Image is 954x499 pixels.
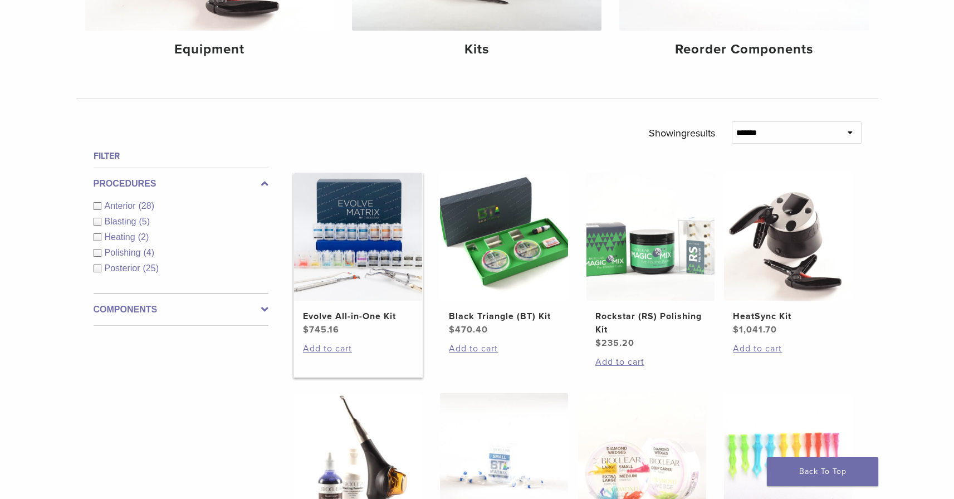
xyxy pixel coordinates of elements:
[105,201,139,211] span: Anterior
[595,310,706,336] h2: Rockstar (RS) Polishing Kit
[143,248,154,257] span: (4)
[439,173,569,336] a: Black Triangle (BT) KitBlack Triangle (BT) Kit $470.40
[723,173,853,336] a: HeatSync KitHeatSync Kit $1,041.70
[105,263,143,273] span: Posterior
[440,173,568,301] img: Black Triangle (BT) Kit
[139,217,150,226] span: (5)
[449,324,488,335] bdi: 470.40
[94,177,268,190] label: Procedures
[767,457,878,486] a: Back To Top
[733,324,739,335] span: $
[303,342,413,355] a: Add to cart: “Evolve All-in-One Kit”
[733,342,843,355] a: Add to cart: “HeatSync Kit”
[303,310,413,323] h2: Evolve All-in-One Kit
[105,232,138,242] span: Heating
[649,121,715,145] p: Showing results
[449,342,559,355] a: Add to cart: “Black Triangle (BT) Kit”
[586,173,715,301] img: Rockstar (RS) Polishing Kit
[105,248,144,257] span: Polishing
[449,324,455,335] span: $
[733,310,843,323] h2: HeatSync Kit
[303,324,339,335] bdi: 745.16
[628,40,860,60] h4: Reorder Components
[94,149,268,163] h4: Filter
[586,173,716,350] a: Rockstar (RS) Polishing KitRockstar (RS) Polishing Kit $235.20
[449,310,559,323] h2: Black Triangle (BT) Kit
[139,201,154,211] span: (28)
[595,337,634,349] bdi: 235.20
[105,217,139,226] span: Blasting
[138,232,149,242] span: (2)
[94,303,268,316] label: Components
[733,324,777,335] bdi: 1,041.70
[724,173,852,301] img: HeatSync Kit
[293,173,423,336] a: Evolve All-in-One KitEvolve All-in-One Kit $745.16
[595,337,601,349] span: $
[143,263,159,273] span: (25)
[294,173,422,301] img: Evolve All-in-One Kit
[94,40,326,60] h4: Equipment
[361,40,593,60] h4: Kits
[595,355,706,369] a: Add to cart: “Rockstar (RS) Polishing Kit”
[303,324,309,335] span: $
